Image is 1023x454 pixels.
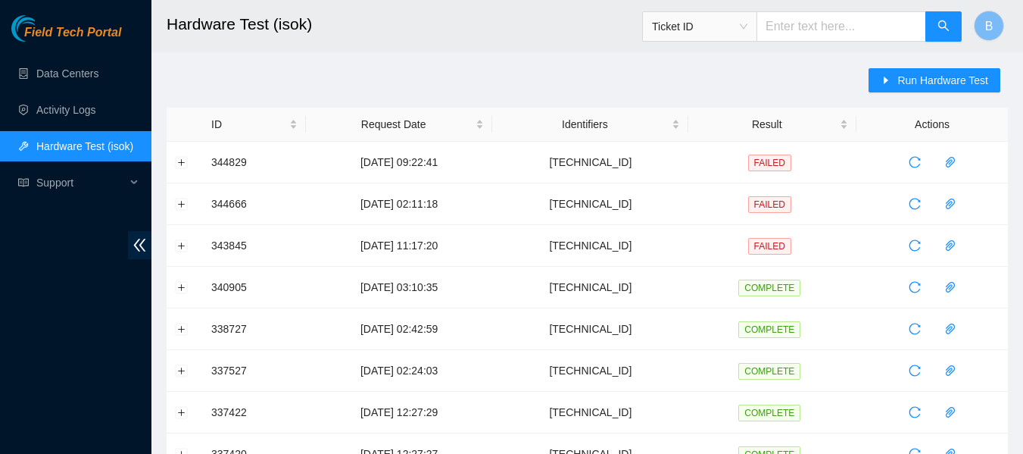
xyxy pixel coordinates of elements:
td: 340905 [203,267,306,308]
span: Field Tech Portal [24,26,121,40]
span: reload [903,323,926,335]
span: reload [903,156,926,168]
button: paper-clip [938,192,962,216]
td: 337527 [203,350,306,392]
span: double-left [128,231,151,259]
span: Run Hardware Test [897,72,988,89]
span: FAILED [748,196,791,213]
span: reload [903,281,926,293]
button: paper-clip [938,150,962,174]
span: paper-clip [939,365,962,377]
a: Activity Logs [36,104,96,116]
span: caret-right [881,75,891,87]
span: FAILED [748,155,791,171]
button: paper-clip [938,400,962,424]
span: COMPLETE [738,405,800,421]
button: Expand row [176,240,188,252]
span: reload [903,365,926,377]
button: reload [903,150,927,174]
td: [TECHNICAL_ID] [492,308,688,350]
td: [TECHNICAL_ID] [492,267,688,308]
button: reload [903,400,927,424]
button: Expand row [176,323,188,335]
td: [DATE] 11:17:20 [306,225,492,267]
button: reload [903,317,927,341]
button: search [925,11,962,42]
button: Expand row [176,365,188,377]
a: Akamai TechnologiesField Tech Portal [11,27,121,47]
span: reload [903,406,926,418]
button: reload [903,233,927,258]
span: Support [36,168,126,198]
span: paper-clip [939,240,962,252]
td: [DATE] 02:11:18 [306,183,492,225]
button: caret-rightRun Hardware Test [869,68,1000,92]
button: paper-clip [938,233,962,258]
span: COMPLETE [738,321,800,338]
td: [DATE] 09:22:41 [306,142,492,183]
td: 343845 [203,225,306,267]
button: reload [903,275,927,299]
button: reload [903,192,927,216]
img: Akamai Technologies [11,15,76,42]
span: paper-clip [939,198,962,210]
a: Hardware Test (isok) [36,140,133,152]
td: 344829 [203,142,306,183]
span: FAILED [748,238,791,255]
td: [TECHNICAL_ID] [492,350,688,392]
input: Enter text here... [756,11,926,42]
span: paper-clip [939,281,962,293]
td: 338727 [203,308,306,350]
td: [TECHNICAL_ID] [492,392,688,434]
span: paper-clip [939,156,962,168]
button: Expand row [176,406,188,418]
button: paper-clip [938,317,962,341]
span: COMPLETE [738,363,800,380]
button: paper-clip [938,275,962,299]
span: paper-clip [939,323,962,335]
span: COMPLETE [738,280,800,296]
button: Expand row [176,156,188,168]
td: [TECHNICAL_ID] [492,142,688,183]
td: [DATE] 02:42:59 [306,308,492,350]
span: reload [903,240,926,252]
span: Ticket ID [652,15,747,38]
span: paper-clip [939,406,962,418]
button: Expand row [176,281,188,293]
a: Data Centers [36,67,98,80]
td: [DATE] 12:27:29 [306,392,492,434]
button: reload [903,359,927,383]
span: read [18,177,29,188]
td: 344666 [203,183,306,225]
td: 337422 [203,392,306,434]
span: B [985,17,993,36]
td: [TECHNICAL_ID] [492,183,688,225]
button: paper-clip [938,359,962,383]
span: reload [903,198,926,210]
td: [DATE] 03:10:35 [306,267,492,308]
th: Actions [856,108,1008,142]
td: [TECHNICAL_ID] [492,225,688,267]
button: Expand row [176,198,188,210]
span: search [937,20,950,34]
td: [DATE] 02:24:03 [306,350,492,392]
button: B [974,11,1004,41]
